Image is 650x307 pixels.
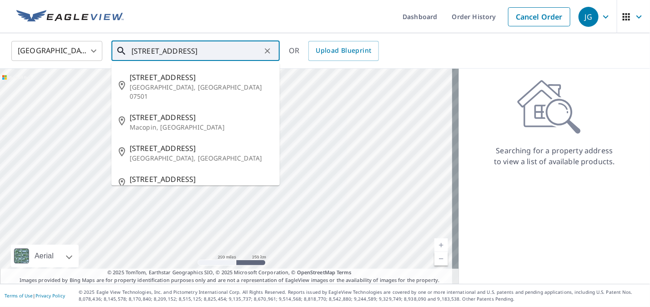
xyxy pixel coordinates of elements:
[261,45,274,57] button: Clear
[130,185,272,194] p: [GEOGRAPHIC_DATA]
[130,123,272,132] p: Macopin, [GEOGRAPHIC_DATA]
[130,112,272,123] span: [STREET_ADDRESS]
[308,41,378,61] a: Upload Blueprint
[5,292,33,299] a: Terms of Use
[130,143,272,154] span: [STREET_ADDRESS]
[32,245,56,267] div: Aerial
[337,269,352,276] a: Terms
[289,41,379,61] div: OR
[130,154,272,163] p: [GEOGRAPHIC_DATA], [GEOGRAPHIC_DATA]
[130,174,272,185] span: [STREET_ADDRESS]
[130,83,272,101] p: [GEOGRAPHIC_DATA], [GEOGRAPHIC_DATA] 07501
[35,292,65,299] a: Privacy Policy
[579,7,599,27] div: JG
[79,289,645,302] p: © 2025 Eagle View Technologies, Inc. and Pictometry International Corp. All Rights Reserved. Repo...
[107,269,352,277] span: © 2025 TomTom, Earthstar Geographics SIO, © 2025 Microsoft Corporation, ©
[297,269,335,276] a: OpenStreetMap
[316,45,371,56] span: Upload Blueprint
[494,145,615,167] p: Searching for a property address to view a list of available products.
[16,10,124,24] img: EV Logo
[508,7,570,26] a: Cancel Order
[434,252,448,266] a: Current Level 5, Zoom Out
[11,245,79,267] div: Aerial
[130,72,272,83] span: [STREET_ADDRESS]
[11,38,102,64] div: [GEOGRAPHIC_DATA]
[434,238,448,252] a: Current Level 5, Zoom In
[131,38,261,64] input: Search by address or latitude-longitude
[5,293,65,298] p: |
